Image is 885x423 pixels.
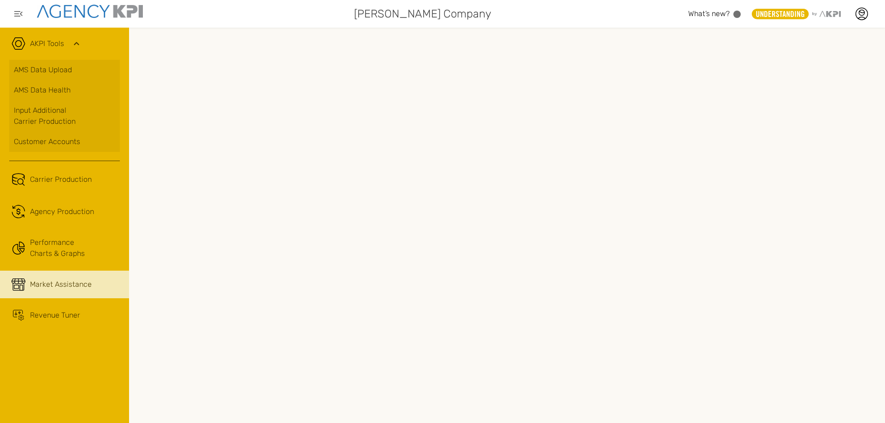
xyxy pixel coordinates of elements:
span: Carrier Production [30,174,92,185]
a: AMS Data Upload [9,60,120,80]
span: Market Assistance [30,279,92,290]
img: agencykpi-logo-550x69-2d9e3fa8.png [37,5,143,18]
span: AMS Data Health [14,85,71,96]
span: What’s new? [688,9,730,18]
span: Agency Production [30,206,94,217]
div: Customer Accounts [14,136,115,147]
a: AKPI Tools [30,38,64,49]
span: [PERSON_NAME] Company [354,6,491,22]
a: Input AdditionalCarrier Production [9,100,120,132]
span: Revenue Tuner [30,310,80,321]
a: AMS Data Health [9,80,120,100]
a: Customer Accounts [9,132,120,152]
